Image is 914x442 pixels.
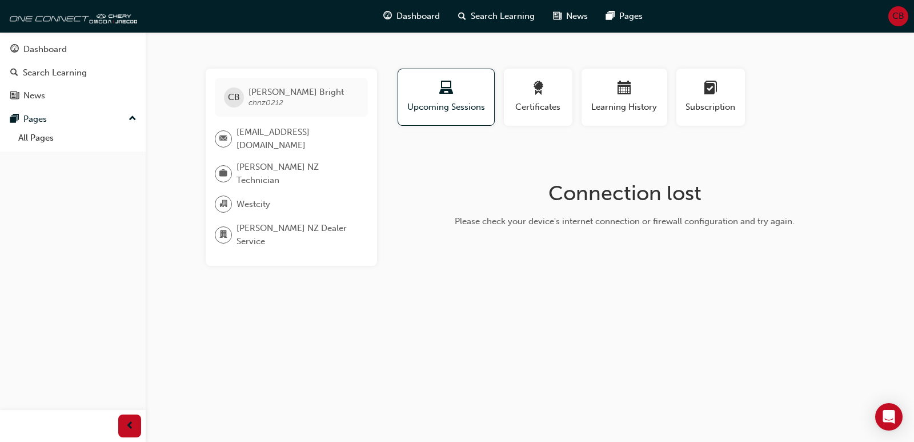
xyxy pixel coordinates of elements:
a: guage-iconDashboard [374,5,449,28]
span: Certificates [512,101,564,114]
span: pages-icon [10,114,19,125]
span: Dashboard [396,10,440,23]
a: pages-iconPages [597,5,652,28]
span: Upcoming Sessions [407,101,486,114]
span: Pages [619,10,643,23]
span: Subscription [685,101,736,114]
span: prev-icon [126,419,134,433]
span: pages-icon [606,9,615,23]
a: search-iconSearch Learning [449,5,544,28]
span: news-icon [10,91,19,101]
span: [PERSON_NAME] NZ Dealer Service [236,222,359,248]
div: Dashboard [23,43,67,56]
button: Pages [5,109,141,130]
button: Certificates [504,69,572,126]
button: Upcoming Sessions [398,69,495,126]
span: guage-icon [383,9,392,23]
button: DashboardSearch LearningNews [5,37,141,109]
span: up-icon [129,112,137,126]
div: Pages [23,113,47,126]
span: News [566,10,588,23]
span: Learning History [590,101,659,114]
button: Subscription [676,69,745,126]
a: news-iconNews [544,5,597,28]
span: award-icon [531,81,545,97]
span: search-icon [458,9,466,23]
img: oneconnect [6,5,137,27]
a: All Pages [14,129,141,147]
div: News [23,89,45,102]
div: Please check your device's internet connection or firewall configuration and try again. [444,215,806,228]
span: Search Learning [471,10,535,23]
button: CB [888,6,908,26]
span: laptop-icon [439,81,453,97]
h1: Connection lost [444,181,806,206]
span: [PERSON_NAME] NZ Technician [236,161,359,186]
a: News [5,85,141,106]
span: learningplan-icon [704,81,717,97]
span: [PERSON_NAME] Bright [248,87,344,97]
span: news-icon [553,9,562,23]
span: department-icon [219,228,227,242]
button: Learning History [582,69,667,126]
span: [EMAIL_ADDRESS][DOMAIN_NAME] [236,126,359,152]
div: Search Learning [23,66,87,79]
span: guage-icon [10,45,19,55]
span: CB [228,91,240,104]
span: chnz0212 [248,98,283,107]
a: Dashboard [5,39,141,60]
span: calendar-icon [618,81,631,97]
span: Westcity [236,198,270,211]
span: email-icon [219,132,227,146]
span: organisation-icon [219,197,227,212]
span: search-icon [10,68,18,78]
a: Search Learning [5,62,141,83]
span: briefcase-icon [219,166,227,181]
div: Open Intercom Messenger [875,403,903,431]
span: CB [892,10,904,23]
